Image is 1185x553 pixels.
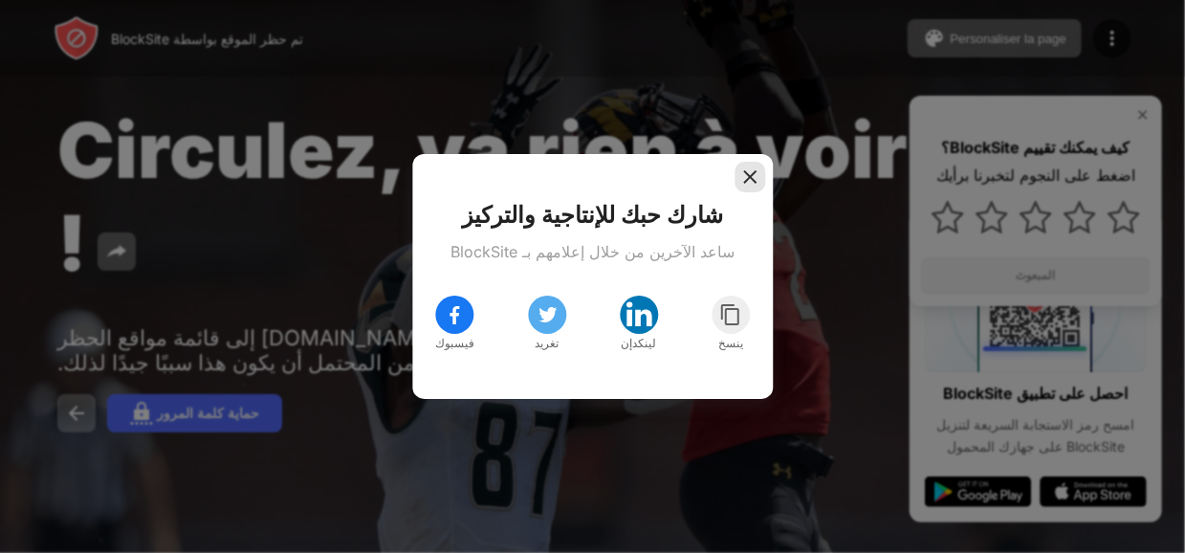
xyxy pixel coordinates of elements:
font: فيسبوك [435,336,474,350]
img: linkedin.svg [624,299,654,330]
img: copy.svg [719,303,743,326]
img: twitter.svg [536,303,559,326]
font: شارك حبك للإنتاجية والتركيز [462,201,723,229]
img: facebook.svg [444,303,467,326]
font: تغريد [536,336,560,350]
font: لينكدإن [622,336,657,350]
font: ينسخ [718,336,743,350]
font: ساعد الآخرين من خلال إعلامهم بـ BlockSite [450,242,735,261]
